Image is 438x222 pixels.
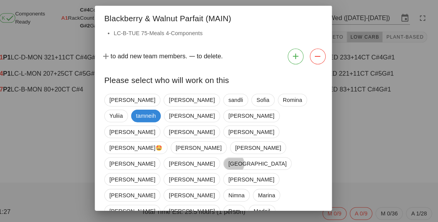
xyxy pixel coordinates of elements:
span: Marina [262,190,279,202]
div: to add new team members. to delete. [104,50,334,71]
span: [PERSON_NAME] [240,144,285,155]
span: Dom [234,205,245,217]
span: sandli [234,97,248,109]
span: [PERSON_NAME] [176,175,220,186]
span: [PERSON_NAME] [118,205,162,217]
span: [PERSON_NAME] [234,175,278,186]
span: [PERSON_NAME] [118,190,162,202]
span: tamneih [144,112,163,125]
span: [PERSON_NAME] [176,190,220,202]
span: [PERSON_NAME] [176,97,220,109]
span: Yuliia [118,113,131,124]
span: [PERSON_NAME]🤩 [118,144,169,155]
li: LC-B-TUE 75-Meals 4-Components [122,34,325,42]
div: Please select who will work on this [104,71,334,94]
span: [PERSON_NAME] [118,97,162,109]
span: [PERSON_NAME] [118,175,162,186]
span: [PERSON_NAME] [234,128,278,140]
span: [PERSON_NAME] [118,128,162,140]
span: [PERSON_NAME] [182,144,227,155]
span: [GEOGRAPHIC_DATA] [234,159,290,171]
span: [PERSON_NAME] [118,159,162,171]
span: [PERSON_NAME] [234,113,278,124]
span: Sofia [261,97,273,109]
span: [PERSON_NAME] [176,113,221,124]
span: Nimna [234,190,249,202]
div: Blackberry & Walnut Parfait (MAIN) [104,11,334,34]
span: [PERSON_NAME] [176,159,220,171]
span: [PERSON_NAME] [176,205,220,217]
span: [PERSON_NAME] [176,128,220,140]
span: Madail [258,205,274,217]
span: Romina [287,97,306,109]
